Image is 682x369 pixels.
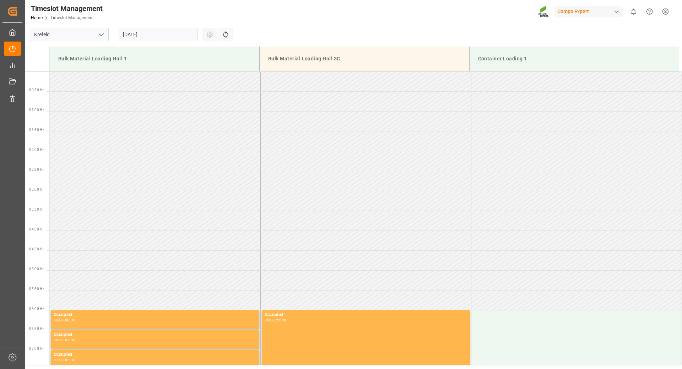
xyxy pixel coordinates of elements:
div: 07:00 [65,338,75,342]
div: 06:00 [265,319,275,322]
span: 03:30 Hr [29,207,44,211]
span: 01:30 Hr [29,128,44,132]
div: Timeslot Management [31,3,103,14]
div: - [275,319,276,322]
span: 04:30 Hr [29,247,44,251]
div: 06:30 [54,338,64,342]
span: 05:00 Hr [29,267,44,271]
div: Bulk Material Loading Hall 1 [55,52,254,65]
button: open menu [96,29,106,40]
div: Occupied [54,311,256,319]
div: Bulk Material Loading Hall 3C [265,52,464,65]
div: 07:30 [65,358,75,362]
span: 00:30 Hr [29,88,44,92]
div: Occupied [54,351,256,358]
div: - [64,358,65,362]
div: 07:00 [54,358,64,362]
button: show 0 new notifications [626,4,642,20]
button: Help Center [642,4,657,20]
span: 03:00 Hr [29,188,44,191]
input: DD.MM.YYYY [119,28,197,41]
div: Occupied [54,331,256,338]
span: 01:00 Hr [29,108,44,112]
span: 06:00 Hr [29,307,44,311]
span: 04:00 Hr [29,227,44,231]
a: Home [31,15,43,20]
div: Compo Expert [554,6,623,17]
div: 06:30 [65,319,75,322]
div: Container Loading 1 [475,52,673,65]
span: 05:30 Hr [29,287,44,291]
span: 07:00 Hr [29,347,44,351]
div: - [64,319,65,322]
input: Type to search/select [30,28,109,41]
img: Screenshot%202023-09-29%20at%2010.02.21.png_1712312052.png [538,5,550,18]
button: Compo Expert [554,5,626,18]
div: - [64,338,65,342]
div: 21:00 [276,319,286,322]
div: 06:00 [54,319,64,322]
span: 06:30 Hr [29,327,44,331]
span: 02:00 Hr [29,148,44,152]
span: 02:30 Hr [29,168,44,172]
div: Occupied [265,311,467,319]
